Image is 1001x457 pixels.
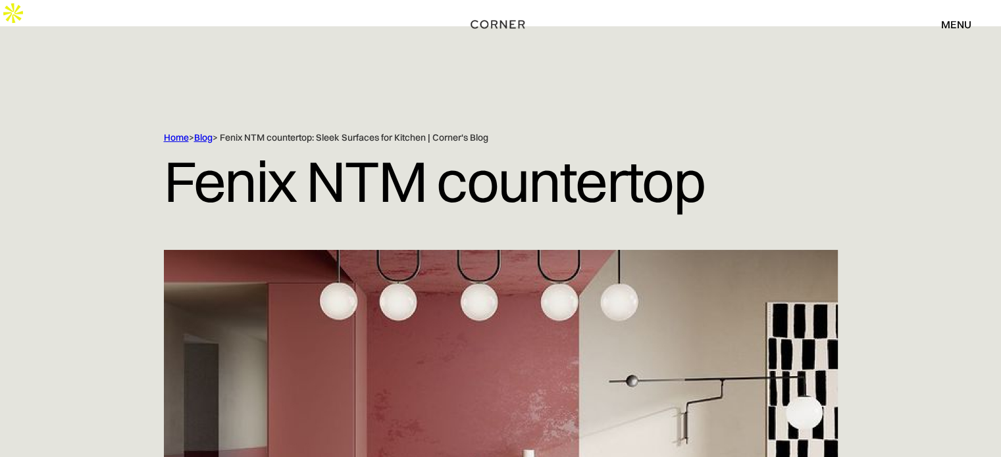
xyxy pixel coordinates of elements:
[928,13,971,36] div: menu
[164,132,189,143] a: Home
[941,19,971,30] div: menu
[466,16,534,33] a: home
[164,132,783,144] div: > > Fenix NTM countertop: Sleek Surfaces for Kitchen | Corner's Blog
[194,132,213,143] a: Blog
[164,144,838,218] h1: Fenix NTM countertop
